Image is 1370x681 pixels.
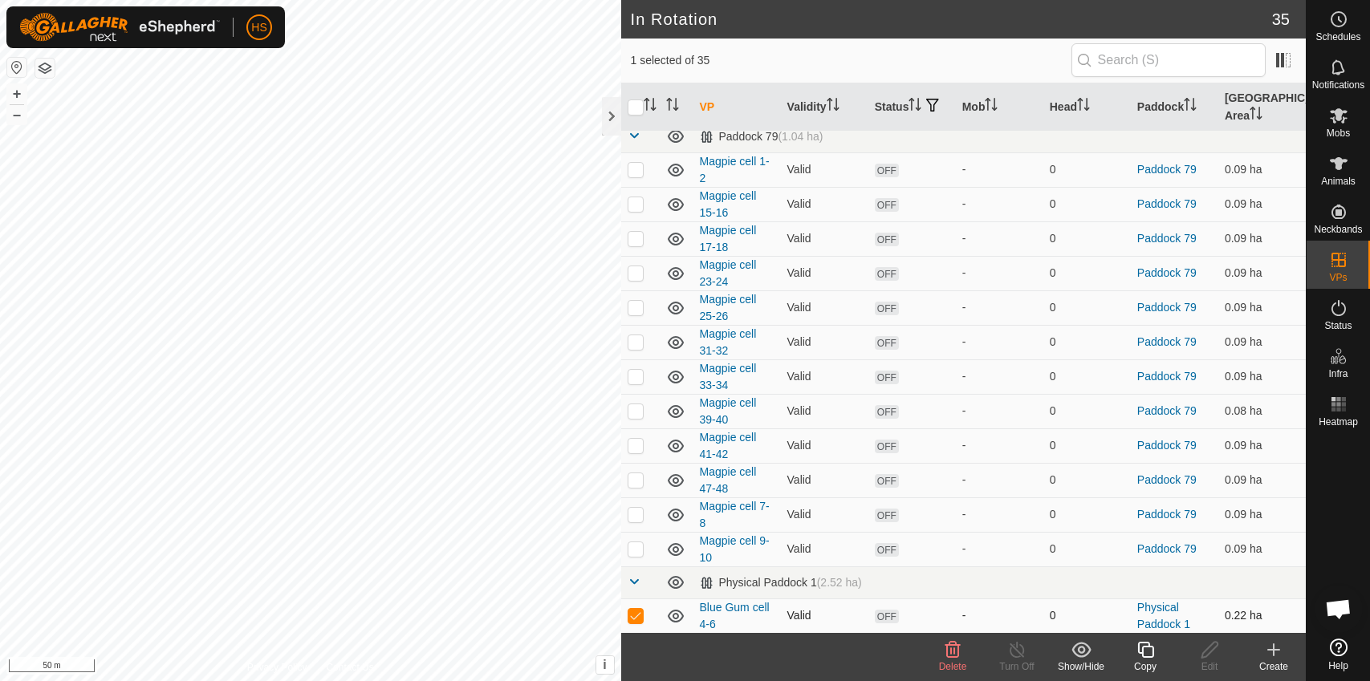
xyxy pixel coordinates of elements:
[868,83,956,132] th: Status
[962,541,1037,557] div: -
[875,610,899,623] span: OFF
[1043,428,1131,463] td: 0
[962,161,1037,178] div: -
[1137,601,1190,630] a: Physical Paddock 1
[1321,176,1356,186] span: Animals
[781,359,868,394] td: Valid
[985,659,1049,674] div: Turn Off
[956,83,1043,132] th: Mob
[700,362,757,391] a: Magpie cell 33-34
[781,152,868,187] td: Valid
[781,325,868,359] td: Valid
[247,660,307,675] a: Privacy Policy
[781,221,868,256] td: Valid
[875,509,899,522] span: OFF
[1137,508,1197,521] a: Paddock 79
[962,437,1037,454] div: -
[1218,290,1306,325] td: 0.09 ha
[1184,100,1197,113] p-sorticon: Activate to sort
[1077,100,1090,113] p-sorticon: Activate to sort
[1043,463,1131,497] td: 0
[1319,417,1358,427] span: Heatmap
[1137,335,1197,348] a: Paddock 79
[875,233,899,246] span: OFF
[1043,256,1131,290] td: 0
[962,403,1037,420] div: -
[700,258,757,288] a: Magpie cell 23-24
[962,472,1037,488] div: -
[781,187,868,221] td: Valid
[1137,197,1197,210] a: Paddock 79
[700,189,757,219] a: Magpie cell 15-16
[631,52,1071,69] span: 1 selected of 35
[875,164,899,177] span: OFF
[781,532,868,566] td: Valid
[700,224,757,253] a: Magpie cell 17-18
[1218,325,1306,359] td: 0.09 ha
[1218,532,1306,566] td: 0.09 ha
[1218,463,1306,497] td: 0.09 ha
[1312,80,1364,90] span: Notifications
[1328,369,1348,379] span: Infra
[1218,598,1306,633] td: 0.22 ha
[1113,659,1177,674] div: Copy
[700,431,757,460] a: Magpie cell 41-42
[1137,301,1197,314] a: Paddock 79
[1043,83,1131,132] th: Head
[1043,325,1131,359] td: 0
[962,196,1037,213] div: -
[985,100,998,113] p-sorticon: Activate to sort
[700,601,770,630] a: Blue Gum cell 4-6
[1137,542,1197,555] a: Paddock 79
[700,396,757,426] a: Magpie cell 39-40
[1314,225,1362,234] span: Neckbands
[1043,221,1131,256] td: 0
[19,13,220,42] img: Gallagher Logo
[875,198,899,212] span: OFF
[1043,290,1131,325] td: 0
[781,428,868,463] td: Valid
[1315,32,1360,42] span: Schedules
[596,656,614,674] button: i
[1071,43,1266,77] input: Search (S)
[962,506,1037,523] div: -
[962,368,1037,385] div: -
[7,84,26,103] button: +
[939,661,967,672] span: Delete
[1049,659,1113,674] div: Show/Hide
[962,299,1037,316] div: -
[1218,497,1306,532] td: 0.09 ha
[875,336,899,350] span: OFF
[1324,321,1352,330] span: Status
[1131,83,1218,132] th: Paddock
[644,100,657,113] p-sorticon: Activate to sort
[1329,273,1347,282] span: VPs
[781,497,868,532] td: Valid
[631,10,1272,29] h2: In Rotation
[962,607,1037,624] div: -
[1327,128,1350,138] span: Mobs
[1272,7,1290,31] span: 35
[700,293,757,322] a: Magpie cell 25-26
[1218,359,1306,394] td: 0.09 ha
[1137,266,1197,279] a: Paddock 79
[1043,598,1131,633] td: 0
[1043,187,1131,221] td: 0
[700,130,823,144] div: Paddock 79
[1043,152,1131,187] td: 0
[1218,152,1306,187] td: 0.09 ha
[1043,497,1131,532] td: 0
[962,230,1037,247] div: -
[1137,163,1197,176] a: Paddock 79
[1315,585,1363,633] a: Open chat
[603,658,606,671] span: i
[1242,659,1306,674] div: Create
[7,58,26,77] button: Reset Map
[326,660,373,675] a: Contact Us
[693,83,781,132] th: VP
[781,463,868,497] td: Valid
[781,394,868,428] td: Valid
[1307,632,1370,677] a: Help
[1137,370,1197,383] a: Paddock 79
[962,334,1037,351] div: -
